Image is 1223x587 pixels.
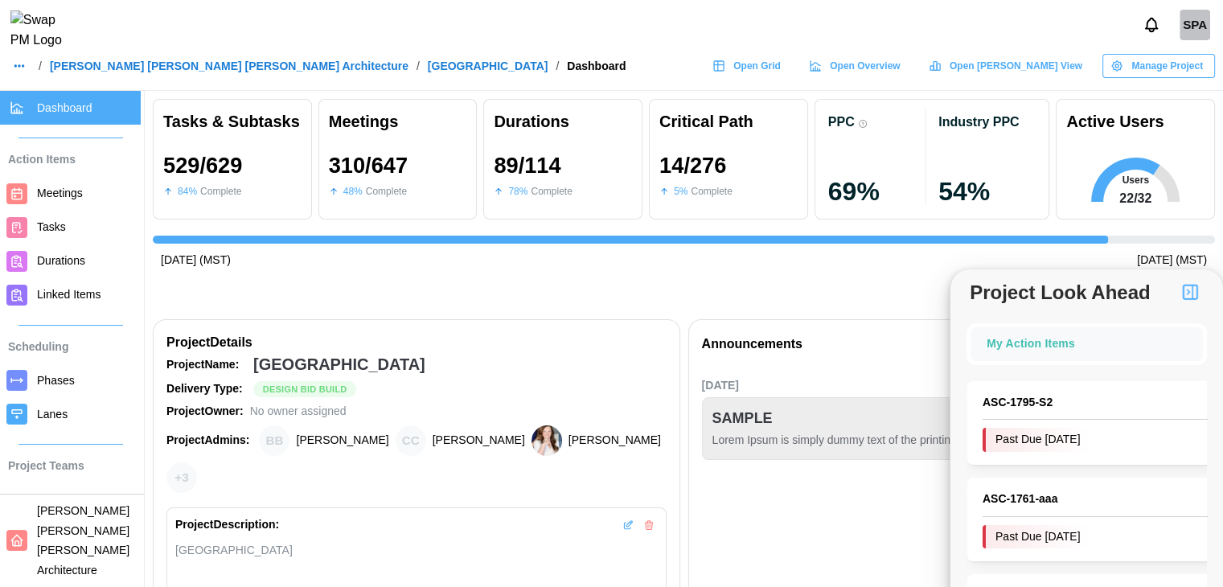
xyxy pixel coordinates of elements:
[263,382,347,396] span: Design Bid Build
[396,425,426,456] div: Chris Cosenza
[659,109,798,134] div: Critical Path
[987,335,1187,353] div: My Action Items
[712,432,1180,449] div: Lorem Ipsum is simply dummy text of the printing and typesetting industry.
[494,154,560,178] div: 89 / 114
[166,380,247,398] div: Delivery Type:
[712,408,773,430] div: SAMPLE
[970,277,1150,307] div: Project Look Ahead
[166,333,667,353] div: Project Details
[50,60,408,72] a: [PERSON_NAME] [PERSON_NAME] [PERSON_NAME] Architecture
[531,425,562,456] img: Heather Bemis
[37,254,85,267] span: Durations
[702,335,802,355] div: Announcements
[37,408,68,421] span: Lanes
[253,352,425,377] div: [GEOGRAPHIC_DATA]
[428,60,548,72] a: [GEOGRAPHIC_DATA]
[1180,282,1200,302] img: Project Look Ahead Button
[830,55,900,77] span: Open Overview
[938,114,1019,129] div: Industry PPC
[702,377,1190,395] div: [DATE]
[296,432,388,449] div: [PERSON_NAME]
[366,184,407,199] div: Complete
[329,154,408,178] div: 310 / 647
[1138,11,1165,39] button: Notifications
[1066,109,1163,134] div: Active Users
[733,55,781,77] span: Open Grid
[938,179,1036,204] div: 54 %
[166,356,247,374] div: Project Name:
[801,54,913,78] a: Open Overview
[983,428,1090,452] div: Past Due [DATE]
[37,220,66,233] span: Tasks
[704,54,793,78] a: Open Grid
[433,432,525,449] div: [PERSON_NAME]
[691,184,732,199] div: Complete
[200,184,241,199] div: Complete
[494,109,632,134] div: Durations
[175,542,658,559] div: [GEOGRAPHIC_DATA]
[163,154,242,178] div: 529 / 629
[1176,278,1204,306] button: Project Look Ahead Button
[259,425,289,456] div: Brian Baldwin
[39,60,42,72] div: /
[37,187,83,199] span: Meetings
[1131,55,1203,77] span: Manage Project
[567,60,626,72] div: Dashboard
[674,184,687,199] div: 5 %
[828,179,925,204] div: 69 %
[983,525,1090,549] div: Past Due [DATE]
[10,10,76,51] img: Swap PM Logo
[37,288,101,301] span: Linked Items
[166,462,197,493] div: + 3
[1137,252,1207,269] div: [DATE] (MST)
[166,404,244,417] strong: Project Owner:
[556,60,559,72] div: /
[178,184,197,199] div: 84 %
[175,516,279,534] div: Project Description:
[329,109,467,134] div: Meetings
[531,184,572,199] div: Complete
[659,154,726,178] div: 14 / 276
[37,504,129,577] span: [PERSON_NAME] [PERSON_NAME] [PERSON_NAME] Architecture
[1102,54,1215,78] button: Manage Project
[166,433,249,446] strong: Project Admins:
[161,252,231,269] div: [DATE] (MST)
[37,374,75,387] span: Phases
[508,184,527,199] div: 78 %
[568,432,661,449] div: [PERSON_NAME]
[828,114,855,129] div: PPC
[37,101,92,114] span: Dashboard
[343,184,363,199] div: 48 %
[921,54,1094,78] a: Open [PERSON_NAME] View
[163,109,302,134] div: Tasks & Subtasks
[1180,10,1210,40] a: SShetty platform admin
[950,55,1082,77] span: Open [PERSON_NAME] View
[417,60,420,72] div: /
[250,403,347,421] div: No owner assigned
[1180,10,1210,40] div: SPA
